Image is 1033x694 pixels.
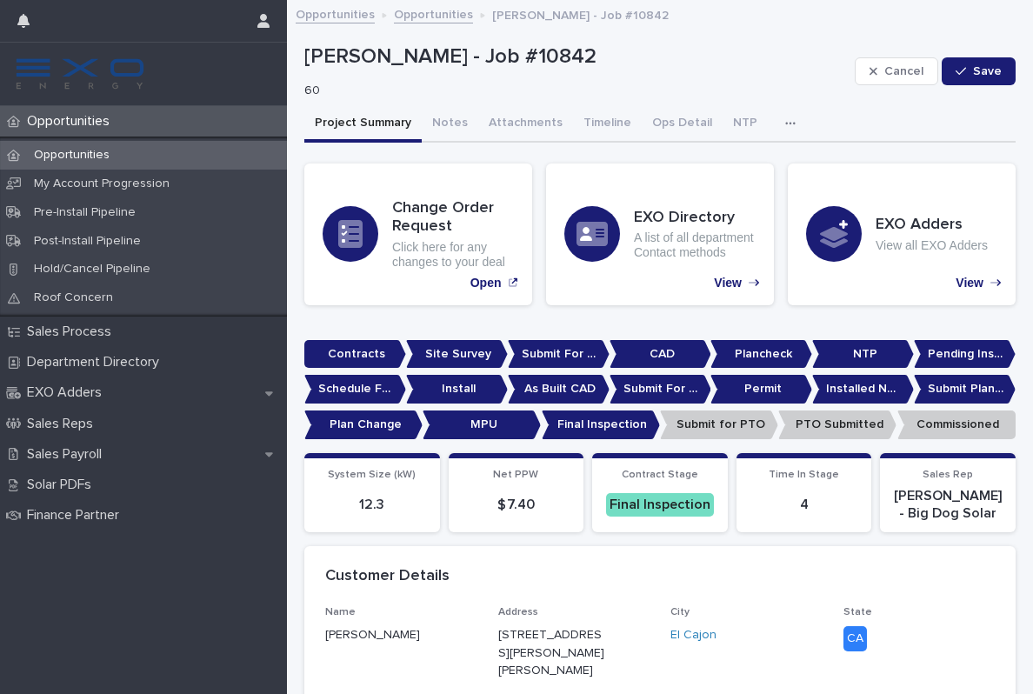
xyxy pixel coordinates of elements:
p: Sales Payroll [20,446,116,463]
p: A list of all department Contact methods [634,230,756,260]
button: Attachments [478,106,573,143]
p: Pending Install Task [914,340,1016,369]
p: Opportunities [20,113,123,130]
p: [PERSON_NAME] - Job #10842 [304,44,848,70]
p: Finance Partner [20,507,133,524]
span: Sales Rep [923,470,973,480]
p: Installed No Permit [812,375,914,404]
p: 4 [747,497,862,513]
div: Final Inspection [606,493,714,517]
p: Sales Reps [20,416,107,432]
p: View [714,276,742,290]
p: Commissioned [897,410,1016,439]
button: Notes [422,106,478,143]
p: Solar PDFs [20,477,105,493]
p: View [956,276,983,290]
button: Timeline [573,106,642,143]
p: My Account Progression [20,177,183,191]
p: Submit Plan Change [914,375,1016,404]
p: Submit For CAD [508,340,610,369]
span: Cancel [884,65,923,77]
span: Time In Stage [769,470,839,480]
p: Plan Change [304,410,423,439]
p: EXO Adders [20,384,116,401]
p: Submit for PTO [660,410,778,439]
p: Site Survey [406,340,508,369]
span: Address [498,607,538,617]
span: Contract Stage [622,470,698,480]
h3: Change Order Request [392,199,514,237]
p: Permit [710,375,812,404]
p: Hold/Cancel Pipeline [20,262,164,277]
img: FKS5r6ZBThi8E5hshIGi [14,57,146,91]
p: Final Inspection [542,410,660,439]
a: View [788,163,1016,305]
p: 60 [304,83,841,98]
div: CA [843,626,867,651]
p: PTO Submitted [778,410,896,439]
button: NTP [723,106,768,143]
p: NTP [812,340,914,369]
a: Opportunities [296,3,375,23]
span: System Size (kW) [328,470,416,480]
button: Save [942,57,1016,85]
button: Ops Detail [642,106,723,143]
span: Net PPW [493,470,538,480]
p: [PERSON_NAME] - Job #10842 [492,4,669,23]
p: Plancheck [710,340,812,369]
h2: Customer Details [325,567,450,586]
p: Pre-Install Pipeline [20,205,150,220]
button: Cancel [855,57,938,85]
p: Open [470,276,502,290]
p: View all EXO Adders [876,238,988,253]
button: Project Summary [304,106,422,143]
h3: EXO Adders [876,216,988,235]
span: Save [973,65,1002,77]
p: Schedule For Install [304,375,406,404]
p: Post-Install Pipeline [20,234,155,249]
a: View [546,163,774,305]
p: CAD [610,340,711,369]
p: Install [406,375,508,404]
p: Opportunities [20,148,123,163]
span: City [670,607,690,617]
p: 12.3 [315,497,430,513]
a: Open [304,163,532,305]
span: State [843,607,872,617]
p: Department Directory [20,354,173,370]
p: As Built CAD [508,375,610,404]
p: $ 7.40 [459,497,574,513]
p: [PERSON_NAME] - Big Dog Solar [890,488,1005,521]
p: [STREET_ADDRESS][PERSON_NAME][PERSON_NAME] [498,626,609,680]
p: Click here for any changes to your deal [392,240,514,270]
p: Contracts [304,340,406,369]
p: Roof Concern [20,290,127,305]
p: MPU [423,410,541,439]
h3: EXO Directory [634,209,756,228]
a: Opportunities [394,3,473,23]
span: Name [325,607,356,617]
p: Sales Process [20,324,125,340]
a: El Cajon [670,626,716,644]
p: [PERSON_NAME] [325,626,477,644]
p: Submit For Permit [610,375,711,404]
